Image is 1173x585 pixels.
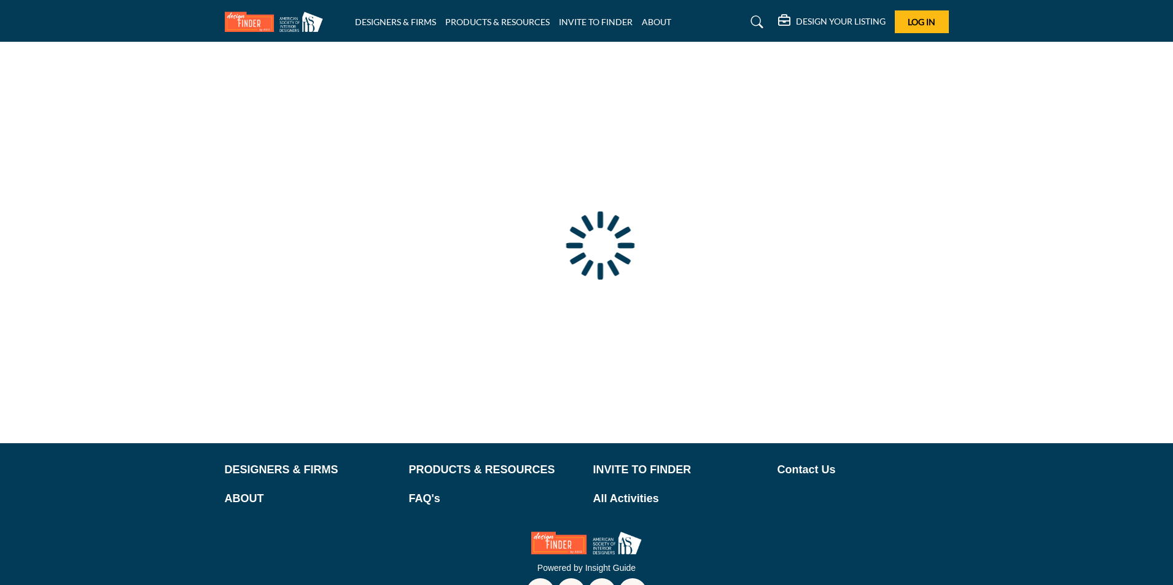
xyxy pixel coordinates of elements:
[642,17,671,27] a: ABOUT
[593,462,765,478] a: INVITE TO FINDER
[225,12,329,32] img: Site Logo
[559,17,633,27] a: INVITE TO FINDER
[409,462,580,478] a: PRODUCTS & RESOURCES
[739,12,771,32] a: Search
[409,490,580,507] a: FAQ's
[796,16,886,27] h5: DESIGN YOUR LISTING
[225,462,396,478] a: DESIGNERS & FIRMS
[908,17,935,27] span: Log In
[895,10,949,33] button: Log In
[778,15,886,29] div: DESIGN YOUR LISTING
[225,490,396,507] a: ABOUT
[593,490,765,507] a: All Activities
[537,563,636,573] a: Powered by Insight Guide
[355,17,436,27] a: DESIGNERS & FIRMS
[445,17,550,27] a: PRODUCTS & RESOURCES
[531,532,642,554] img: No Site Logo
[777,462,949,478] a: Contact Us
